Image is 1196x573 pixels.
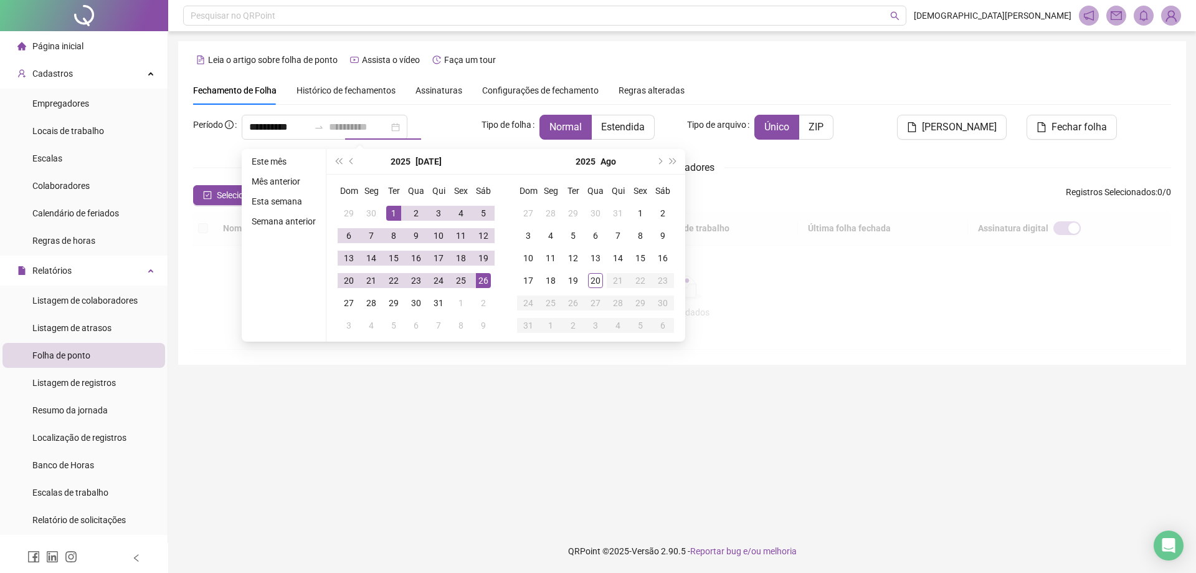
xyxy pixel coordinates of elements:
[629,292,652,314] td: 2025-08-29
[655,251,670,266] div: 16
[453,206,468,221] div: 4
[360,224,382,247] td: 2025-07-07
[667,149,680,174] button: super-next-year
[476,273,491,288] div: 26
[338,314,360,337] td: 2025-08-03
[562,180,584,202] th: Ter
[629,202,652,224] td: 2025-08-01
[27,551,40,563] span: facebook
[341,296,356,311] div: 27
[382,314,405,337] td: 2025-08-05
[427,292,450,314] td: 2025-07-31
[562,224,584,247] td: 2025-08-05
[1154,531,1184,561] div: Open Intercom Messenger
[338,180,360,202] th: Dom
[1066,185,1171,205] span: : 0 / 0
[415,149,442,174] button: month panel
[472,314,495,337] td: 2025-08-09
[338,269,360,292] td: 2025-07-20
[168,529,1196,573] footer: QRPoint © 2025 - 2.90.5 -
[409,206,424,221] div: 2
[409,273,424,288] div: 23
[32,126,104,136] span: Locais de trabalho
[32,266,72,276] span: Relatórios
[655,228,670,243] div: 9
[562,269,584,292] td: 2025-08-19
[472,202,495,224] td: 2025-07-05
[450,247,472,269] td: 2025-07-18
[431,273,446,288] div: 24
[427,314,450,337] td: 2025-08-07
[476,296,491,311] div: 2
[362,55,420,65] span: Assista o vídeo
[132,554,141,562] span: left
[521,251,536,266] div: 10
[764,121,789,133] span: Único
[655,273,670,288] div: 23
[687,118,746,132] span: Tipo de arquivo
[476,228,491,243] div: 12
[472,247,495,269] td: 2025-07-19
[584,180,607,202] th: Qua
[247,194,321,209] li: Esta semana
[543,318,558,333] div: 1
[386,273,401,288] div: 22
[566,228,581,243] div: 5
[517,180,539,202] th: Dom
[517,292,539,314] td: 2025-08-24
[588,318,603,333] div: 3
[517,224,539,247] td: 2025-08-03
[1066,187,1156,197] span: Registros Selecionados
[652,269,674,292] td: 2025-08-23
[208,55,338,65] span: Leia o artigo sobre folha de ponto
[610,206,625,221] div: 31
[607,202,629,224] td: 2025-07-31
[584,292,607,314] td: 2025-08-27
[405,292,427,314] td: 2025-07-30
[619,86,685,95] span: Regras alteradas
[453,273,468,288] div: 25
[652,149,666,174] button: next-year
[17,266,26,275] span: file
[360,180,382,202] th: Seg
[584,224,607,247] td: 2025-08-06
[338,247,360,269] td: 2025-07-13
[566,296,581,311] div: 26
[386,228,401,243] div: 8
[521,296,536,311] div: 24
[247,214,321,229] li: Semana anterior
[543,273,558,288] div: 18
[543,228,558,243] div: 4
[431,228,446,243] div: 10
[633,296,648,311] div: 29
[588,206,603,221] div: 30
[922,120,997,135] span: [PERSON_NAME]
[652,202,674,224] td: 2025-08-02
[539,247,562,269] td: 2025-08-11
[1138,10,1149,21] span: bell
[907,122,917,132] span: file
[341,318,356,333] div: 3
[652,180,674,202] th: Sáb
[539,269,562,292] td: 2025-08-18
[314,122,324,132] span: to
[32,488,108,498] span: Escalas de trabalho
[809,121,823,133] span: ZIP
[409,251,424,266] div: 16
[562,202,584,224] td: 2025-07-29
[350,55,359,64] span: youtube
[427,269,450,292] td: 2025-07-24
[450,202,472,224] td: 2025-07-04
[607,314,629,337] td: 2025-09-04
[217,188,281,202] span: Selecionar todos
[360,269,382,292] td: 2025-07-21
[338,202,360,224] td: 2025-06-29
[584,202,607,224] td: 2025-07-30
[584,247,607,269] td: 2025-08-13
[32,181,90,191] span: Colaboradores
[588,273,603,288] div: 20
[364,318,379,333] div: 4
[32,378,116,388] span: Listagem de registros
[360,202,382,224] td: 2025-06-30
[391,149,411,174] button: year panel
